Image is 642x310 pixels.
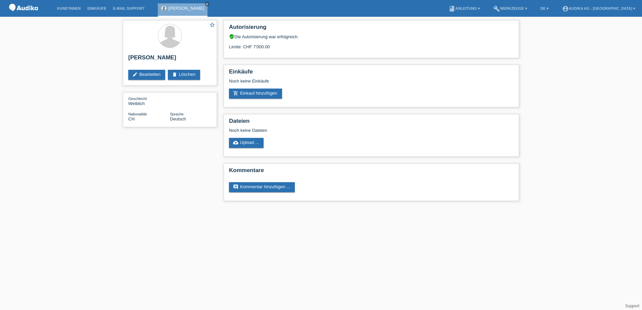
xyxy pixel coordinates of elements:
[128,112,147,116] span: Nationalität
[128,70,165,80] a: editBearbeiten
[7,13,40,18] a: POS — MF Group
[233,184,238,190] i: comment
[449,5,455,12] i: book
[229,89,282,99] a: add_shopping_cartEinkauf hinzufügen
[445,6,483,10] a: bookAnleitung ▾
[229,34,514,39] div: Die Autorisierung war erfolgreich.
[132,72,138,77] i: edit
[84,6,109,10] a: Einkäufe
[209,22,215,29] a: star_border
[229,39,514,49] div: Limite: CHF 7'000.00
[172,72,177,77] i: delete
[229,167,514,177] h2: Kommentare
[229,79,514,89] div: Noch keine Einkäufe
[128,96,170,106] div: Weiblich
[233,91,238,96] i: add_shopping_cart
[170,112,184,116] span: Sprache
[128,97,147,101] span: Geschlecht
[205,2,210,6] a: close
[209,22,215,28] i: star_border
[229,68,514,79] h2: Einkäufe
[110,6,148,10] a: E-Mail Support
[128,54,212,64] h2: [PERSON_NAME]
[229,34,234,39] i: verified_user
[229,182,295,192] a: commentKommentar hinzufügen ...
[229,138,264,148] a: cloud_uploadUpload ...
[168,70,200,80] a: deleteLöschen
[170,116,186,121] span: Deutsch
[562,5,569,12] i: account_circle
[229,128,434,133] div: Noch keine Dateien
[128,116,135,121] span: Schweiz
[54,6,84,10] a: Kund*innen
[559,6,639,10] a: account_circleAudika AG - [GEOGRAPHIC_DATA] ▾
[233,140,238,145] i: cloud_upload
[625,304,639,308] a: Support
[168,6,204,11] a: [PERSON_NAME]
[490,6,531,10] a: buildWerkzeuge ▾
[537,6,552,10] a: DE ▾
[229,24,514,34] h2: Autorisierung
[229,118,514,128] h2: Dateien
[493,5,500,12] i: build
